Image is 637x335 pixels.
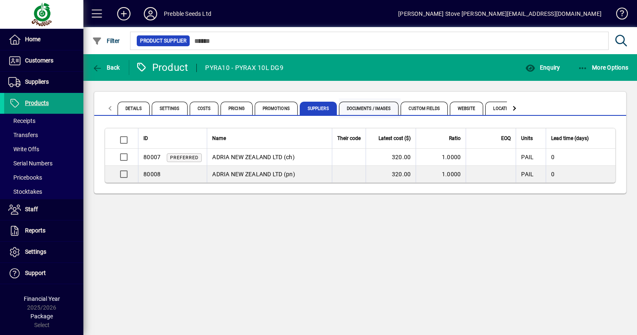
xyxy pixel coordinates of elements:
span: Documents / Images [339,102,399,115]
button: Filter [90,33,122,48]
span: Locations [485,102,523,115]
span: Latest cost ($) [379,134,411,143]
span: Lead time (days) [551,134,589,143]
div: 80007 [143,153,161,162]
span: Package [30,313,53,320]
span: Staff [25,206,38,212]
div: Prebble Seeds Ltd [164,7,211,20]
button: Profile [137,6,164,21]
span: Pricing [221,102,253,115]
span: Back [92,64,120,71]
span: Their code [337,134,361,143]
td: ADRIA NEW ZEALAND LTD (pn) [207,166,332,182]
td: 320.00 [366,149,416,166]
span: Transfers [8,132,38,138]
span: Pricebooks [8,174,42,181]
div: Product [135,61,188,74]
span: Products [25,100,49,106]
span: Name [212,134,226,143]
a: Suppliers [4,72,83,92]
a: Support [4,263,83,284]
a: Write Offs [4,142,83,156]
a: Customers [4,50,83,71]
span: Financial Year [24,295,60,302]
a: Home [4,29,83,50]
span: Promotions [255,102,298,115]
a: Settings [4,242,83,262]
a: Receipts [4,114,83,128]
app-page-header-button: Back [83,60,129,75]
div: PYRA10 - PYRAX 10L DG9 [205,61,283,75]
td: 1.0000 [416,149,466,166]
span: Ratio [449,134,461,143]
span: Reports [25,227,45,234]
span: Costs [190,102,219,115]
span: Suppliers [25,78,49,85]
span: Support [25,270,46,276]
span: Settings [152,102,188,115]
span: Home [25,36,40,42]
td: 0 [546,166,615,182]
span: Customers [25,57,53,64]
td: PAIL [516,166,546,182]
button: Add [110,6,137,21]
span: Custom Fields [401,102,447,115]
td: ADRIA NEW ZEALAND LTD (ch) [207,149,332,166]
span: Product Supplier [140,37,186,45]
span: Details [118,102,150,115]
span: Settings [25,248,46,255]
a: Serial Numbers [4,156,83,170]
button: More Options [576,60,631,75]
a: Pricebooks [4,170,83,185]
span: Filter [92,37,120,44]
td: 0 [546,149,615,166]
div: 80008 [143,170,161,178]
span: Units [521,134,533,143]
td: PAIL [516,149,546,166]
span: Enquiry [525,64,560,71]
span: Suppliers [300,102,337,115]
button: Back [90,60,122,75]
div: [PERSON_NAME] Stove [PERSON_NAME][EMAIL_ADDRESS][DOMAIN_NAME] [398,7,602,20]
span: Preferred [170,155,198,160]
span: Serial Numbers [8,160,53,167]
td: 320.00 [366,166,416,182]
a: Reports [4,220,83,241]
span: More Options [578,64,629,71]
span: Stocktakes [8,188,42,195]
a: Staff [4,199,83,220]
span: Receipts [8,117,35,124]
span: EOQ [501,134,511,143]
a: Transfers [4,128,83,142]
a: Knowledge Base [610,2,627,29]
span: Write Offs [8,146,39,152]
span: Website [450,102,484,115]
a: Stocktakes [4,185,83,199]
span: ID [143,134,148,143]
td: 1.0000 [416,166,466,182]
button: Enquiry [523,60,562,75]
